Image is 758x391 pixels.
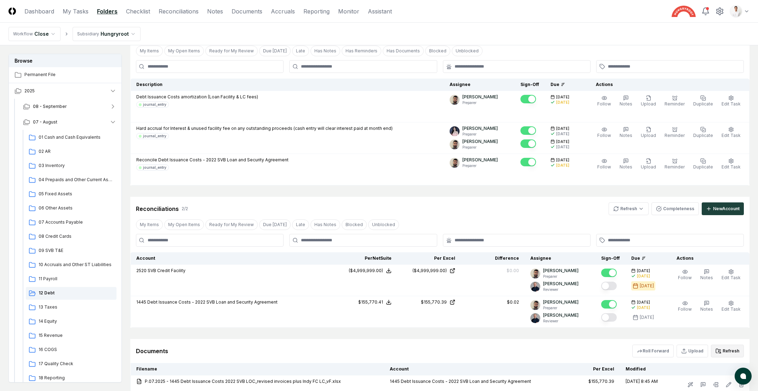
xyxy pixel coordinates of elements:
[334,252,397,265] th: Per NetSuite
[136,299,146,305] span: 1445
[39,261,114,268] span: 10 Accruals and Other ST Liabilities
[507,299,519,305] div: $0.02
[26,344,116,356] a: 16 COGS
[722,275,741,280] span: Edit Task
[232,7,262,16] a: Documents
[722,133,741,138] span: Edit Task
[601,269,617,277] button: Mark complete
[596,94,612,109] button: Follow
[207,7,223,16] a: Notes
[590,81,744,88] div: Actions
[663,157,686,172] button: Reminder
[26,131,116,144] a: 01 Cash and Cash Equivalents
[143,165,166,170] div: journal_entry
[462,132,498,137] p: Preparer
[143,133,166,139] div: journal_entry
[693,133,713,138] span: Duplicate
[639,125,657,140] button: Upload
[720,157,742,172] button: Edit Task
[9,54,121,67] h3: Browse
[543,281,579,287] p: [PERSON_NAME]
[383,46,424,56] button: Has Documents
[543,318,579,324] p: Reviewer
[39,219,114,225] span: 07 Accounts Payable
[556,126,569,131] span: [DATE]
[148,268,186,273] span: SVB Credit Facility
[17,114,122,130] button: 07 - August
[631,255,660,261] div: Due
[462,157,498,163] p: [PERSON_NAME]
[77,31,99,37] div: Subsidiary
[663,94,686,109] button: Reminder
[136,46,163,56] button: My Items
[39,375,114,381] span: 18 Reporting
[136,205,179,213] div: Reconciliations
[639,157,657,172] button: Upload
[462,100,498,105] p: Preparer
[543,268,579,274] p: [PERSON_NAME]
[530,313,540,323] img: ACg8ocLvq7MjQV6RZF1_Z8o96cGG_vCwfvrLdMx8PuJaibycWA8ZaAE=s96-c
[461,252,525,265] th: Difference
[182,206,188,212] div: 2 / 2
[620,133,632,138] span: Notes
[26,230,116,243] a: 08 Credit Cards
[665,101,685,107] span: Reminder
[641,164,656,169] span: Upload
[601,282,617,290] button: Mark complete
[702,202,744,215] button: NewAccount
[556,144,569,150] div: [DATE]
[620,164,632,169] span: Notes
[310,46,340,56] button: Has Notes
[543,287,579,292] p: Reviewer
[637,274,650,279] div: [DATE]
[530,282,540,292] img: ACg8ocLvq7MjQV6RZF1_Z8o96cGG_vCwfvrLdMx8PuJaibycWA8ZaAE=s96-c
[637,300,650,305] span: [DATE]
[678,306,692,312] span: Follow
[520,139,536,148] button: Mark complete
[63,7,89,16] a: My Tasks
[26,145,116,158] a: 02 AR
[597,133,611,138] span: Follow
[39,346,114,353] span: 16 COGS
[164,46,204,56] button: My Open Items
[722,306,741,312] span: Edit Task
[292,219,309,230] button: Late
[637,268,650,274] span: [DATE]
[651,202,699,215] button: Completeness
[543,299,579,305] p: [PERSON_NAME]
[259,219,291,230] button: Due Today
[620,363,669,375] th: Modified
[450,139,460,149] img: d09822cc-9b6d-4858-8d66-9570c114c672_214030b4-299a-48fd-ad93-fc7c7aef54c6.png
[595,252,626,265] th: Sign-Off
[26,329,116,342] a: 15 Revenue
[596,157,612,172] button: Follow
[639,94,657,109] button: Upload
[136,347,168,355] div: Documents
[26,372,116,385] a: 18 Reporting
[720,299,742,314] button: Edit Task
[699,268,714,282] button: Notes
[693,101,713,107] span: Duplicate
[131,79,444,91] th: Description
[26,174,116,186] a: 04 Prepaids and Other Current Assets
[24,71,116,78] span: Permanent File
[618,94,634,109] button: Notes
[556,157,569,163] span: [DATE]
[678,275,692,280] span: Follow
[520,158,536,166] button: Mark complete
[26,358,116,370] a: 17 Quality Check
[136,157,289,163] p: Reconcile Debt Issuance Costs - 2022 SVB Loan and Security Agreement
[403,299,455,305] a: $155,770.39
[692,94,714,109] button: Duplicate
[13,31,33,37] div: Workflow
[640,314,654,321] div: [DATE]
[271,7,295,16] a: Accruals
[507,268,519,274] div: $0.00
[147,299,278,305] span: Debt Issuance Costs - 2022 SVB Loan and Security Agreement
[692,125,714,140] button: Duplicate
[136,255,328,261] div: Account
[358,299,392,305] button: $155,770.41
[33,103,67,110] span: 08 - September
[672,6,696,17] img: Hungryroot logo
[641,133,656,138] span: Upload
